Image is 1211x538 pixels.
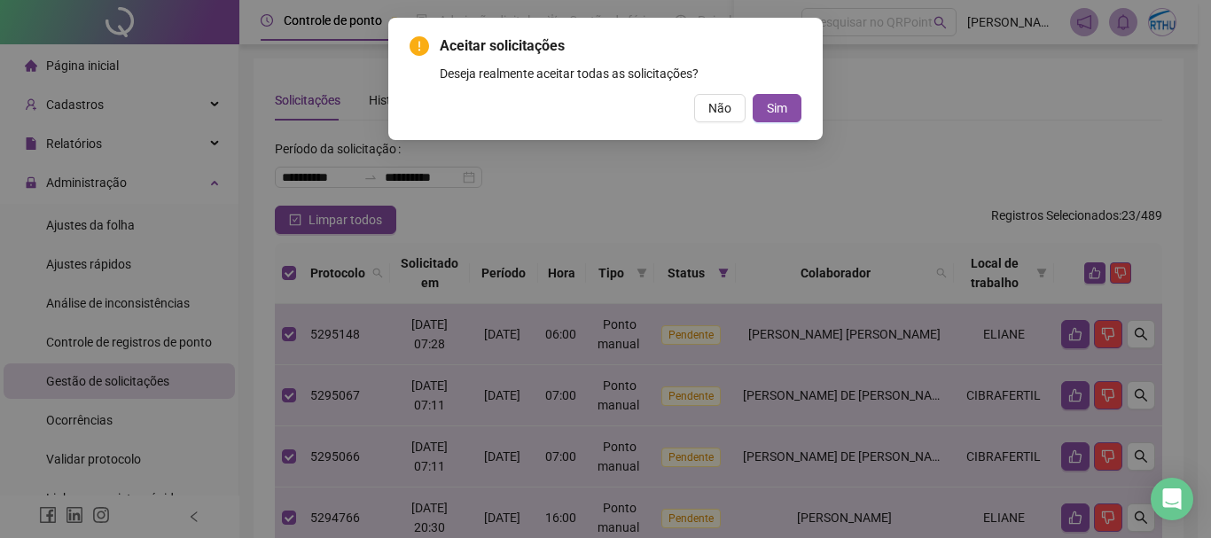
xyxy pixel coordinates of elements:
[767,98,787,118] span: Sim
[410,36,429,56] span: exclamation-circle
[708,98,731,118] span: Não
[440,35,801,57] span: Aceitar solicitações
[753,94,801,122] button: Sim
[694,94,746,122] button: Não
[440,64,801,83] div: Deseja realmente aceitar todas as solicitações?
[1151,478,1193,520] div: Open Intercom Messenger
